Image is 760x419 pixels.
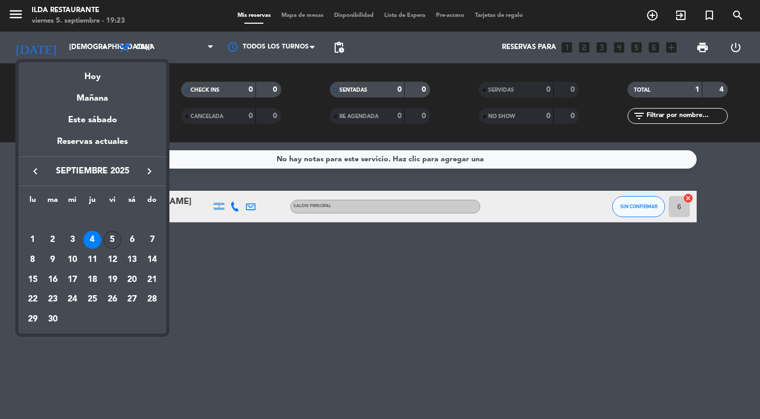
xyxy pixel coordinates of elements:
td: 22 de septiembre de 2025 [23,290,43,310]
td: 17 de septiembre de 2025 [62,270,82,290]
div: 22 [24,291,42,309]
td: 8 de septiembre de 2025 [23,250,43,270]
div: Reservas actuales [18,135,166,157]
div: 8 [24,251,42,269]
td: 20 de septiembre de 2025 [122,270,142,290]
div: 27 [123,291,141,309]
div: 4 [83,231,101,249]
td: SEP. [23,210,162,230]
div: 12 [103,251,121,269]
td: 4 de septiembre de 2025 [82,230,102,250]
td: 29 de septiembre de 2025 [23,309,43,329]
div: Mañana [18,84,166,105]
div: 13 [123,251,141,269]
i: keyboard_arrow_left [29,165,42,178]
td: 1 de septiembre de 2025 [23,230,43,250]
td: 13 de septiembre de 2025 [122,250,142,270]
div: 18 [83,271,101,289]
td: 28 de septiembre de 2025 [142,290,162,310]
div: 23 [44,291,62,309]
th: miércoles [62,194,82,210]
div: 11 [83,251,101,269]
td: 23 de septiembre de 2025 [43,290,63,310]
div: 24 [63,291,81,309]
td: 19 de septiembre de 2025 [102,270,122,290]
td: 16 de septiembre de 2025 [43,270,63,290]
div: 30 [44,310,62,328]
td: 14 de septiembre de 2025 [142,250,162,270]
div: 1 [24,231,42,249]
td: 11 de septiembre de 2025 [82,250,102,270]
div: 28 [143,291,161,309]
div: 7 [143,231,161,249]
th: martes [43,194,63,210]
th: jueves [82,194,102,210]
td: 6 de septiembre de 2025 [122,230,142,250]
td: 7 de septiembre de 2025 [142,230,162,250]
div: Este sábado [18,105,166,135]
th: sábado [122,194,142,210]
td: 10 de septiembre de 2025 [62,250,82,270]
button: keyboard_arrow_left [26,164,45,178]
td: 12 de septiembre de 2025 [102,250,122,270]
div: 26 [103,291,121,309]
div: 5 [103,231,121,249]
td: 21 de septiembre de 2025 [142,270,162,290]
td: 3 de septiembre de 2025 [62,230,82,250]
div: 25 [83,291,101,309]
span: septiembre 2025 [45,164,140,178]
div: 21 [143,271,161,289]
th: lunes [23,194,43,210]
div: 10 [63,251,81,269]
td: 18 de septiembre de 2025 [82,270,102,290]
div: 6 [123,231,141,249]
td: 5 de septiembre de 2025 [102,230,122,250]
td: 24 de septiembre de 2025 [62,290,82,310]
div: 20 [123,271,141,289]
td: 25 de septiembre de 2025 [82,290,102,310]
td: 27 de septiembre de 2025 [122,290,142,310]
th: domingo [142,194,162,210]
div: 19 [103,271,121,289]
div: 17 [63,271,81,289]
td: 30 de septiembre de 2025 [43,309,63,329]
div: 15 [24,271,42,289]
td: 2 de septiembre de 2025 [43,230,63,250]
div: 3 [63,231,81,249]
button: keyboard_arrow_right [140,164,159,178]
td: 15 de septiembre de 2025 [23,270,43,290]
td: 9 de septiembre de 2025 [43,250,63,270]
i: keyboard_arrow_right [143,165,156,178]
div: 16 [44,271,62,289]
th: viernes [102,194,122,210]
div: 14 [143,251,161,269]
div: 9 [44,251,62,269]
div: Hoy [18,62,166,84]
td: 26 de septiembre de 2025 [102,290,122,310]
div: 2 [44,231,62,249]
div: 29 [24,310,42,328]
